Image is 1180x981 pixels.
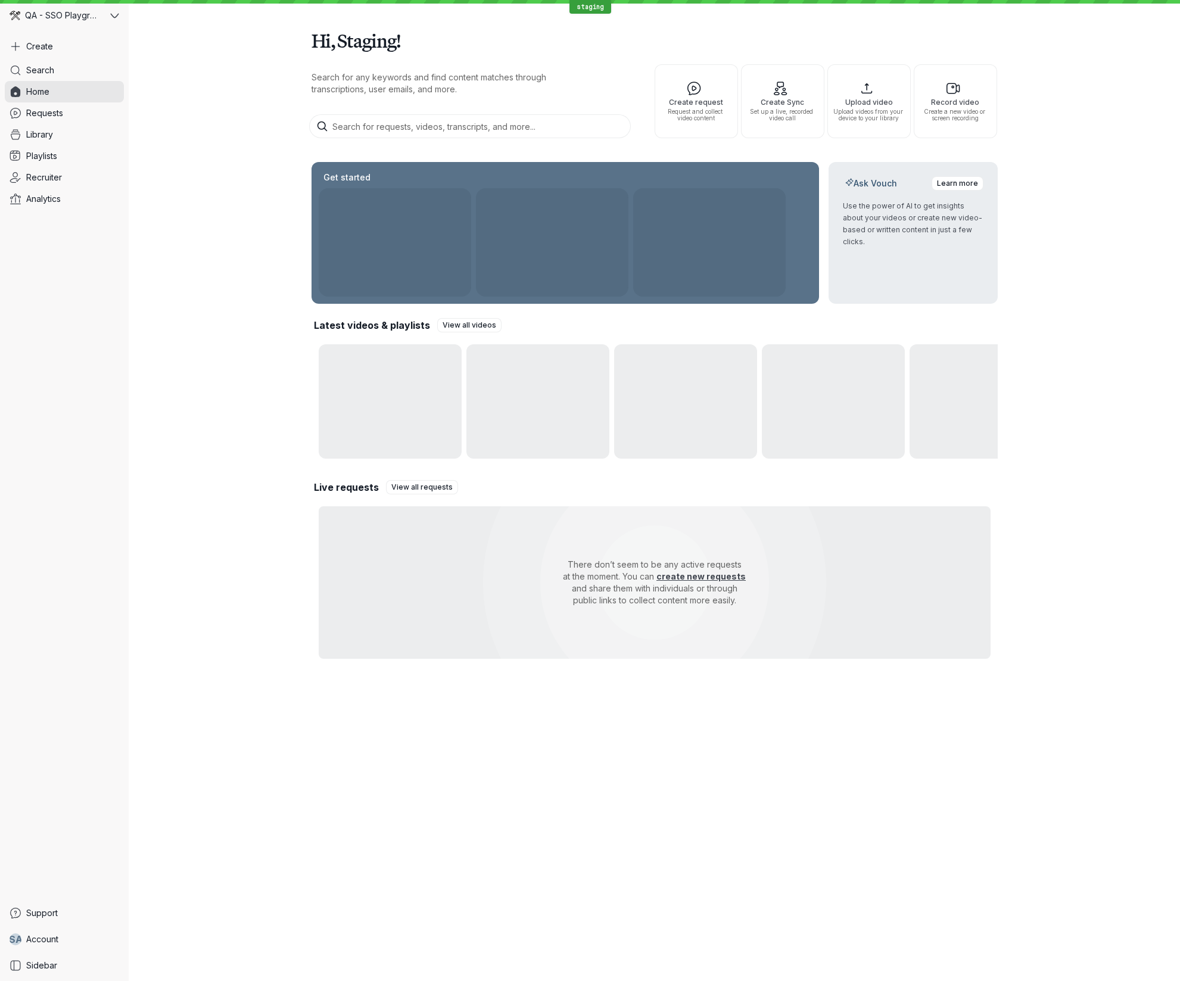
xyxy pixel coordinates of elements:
[932,176,983,191] a: Learn more
[25,10,101,21] span: QA - SSO Playground
[833,108,905,122] span: Upload videos from your device to your library
[5,5,124,26] button: QA - SSO Playground avatarQA - SSO Playground
[5,102,124,124] a: Requests
[5,36,124,57] button: Create
[26,107,63,119] span: Requests
[827,64,911,138] button: Upload videoUpload videos from your device to your library
[655,64,738,138] button: Create requestRequest and collect video content
[741,64,824,138] button: Create SyncSet up a live, recorded video call
[26,960,57,971] span: Sidebar
[314,319,430,332] h2: Latest videos & playlists
[843,200,983,248] p: Use the power of AI to get insights about your videos or create new video-based or written conten...
[5,124,124,145] a: Library
[843,177,899,189] h2: Ask Vouch
[5,5,108,26] div: QA - SSO Playground
[5,929,124,950] a: SAAccount
[391,481,453,493] span: View all requests
[312,71,597,95] p: Search for any keywords and find content matches through transcriptions, user emails, and more.
[26,907,58,919] span: Support
[5,902,124,924] a: Support
[26,64,54,76] span: Search
[833,98,905,106] span: Upload video
[26,86,49,98] span: Home
[919,98,992,106] span: Record video
[746,98,819,106] span: Create Sync
[660,98,733,106] span: Create request
[309,114,631,138] input: Search for requests, videos, transcripts, and more...
[314,481,379,494] h2: Live requests
[5,188,124,210] a: Analytics
[746,108,819,122] span: Set up a live, recorded video call
[526,549,783,616] p: There don’t seem to be any active requests at the moment. You can and share them with individuals...
[15,933,23,945] span: A
[5,60,124,81] a: Search
[443,319,496,331] span: View all videos
[5,81,124,102] a: Home
[656,571,746,581] a: create new requests
[321,172,373,183] h2: Get started
[26,150,57,162] span: Playlists
[5,167,124,188] a: Recruiter
[312,24,998,57] h1: Hi, Staging!
[26,933,58,945] span: Account
[26,172,62,183] span: Recruiter
[937,177,978,189] span: Learn more
[919,108,992,122] span: Create a new video or screen recording
[26,193,61,205] span: Analytics
[660,108,733,122] span: Request and collect video content
[386,480,458,494] a: View all requests
[26,129,53,141] span: Library
[914,64,997,138] button: Record videoCreate a new video or screen recording
[437,318,502,332] a: View all videos
[26,41,53,52] span: Create
[5,955,124,976] a: Sidebar
[5,145,124,167] a: Playlists
[9,933,15,945] span: S
[10,10,20,21] img: QA - SSO Playground avatar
